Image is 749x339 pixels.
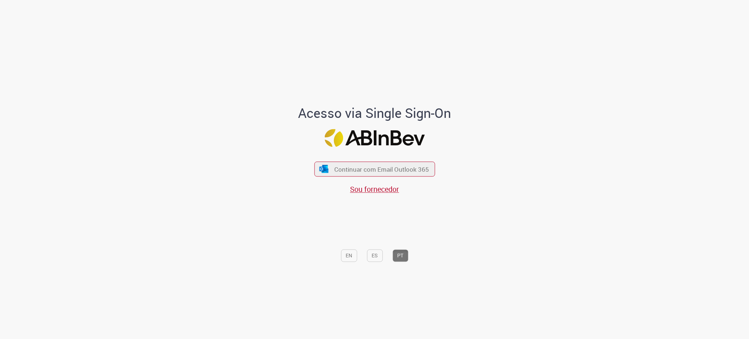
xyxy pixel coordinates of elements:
img: Logo ABInBev [324,129,425,147]
span: Continuar com Email Outlook 365 [334,165,429,173]
button: EN [341,249,357,262]
img: ícone Azure/Microsoft 360 [319,165,329,173]
h1: Acesso via Single Sign-On [273,106,476,120]
button: ícone Azure/Microsoft 360 Continuar com Email Outlook 365 [314,161,435,176]
button: ES [367,249,383,262]
a: Sou fornecedor [350,184,399,194]
button: PT [392,249,408,262]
